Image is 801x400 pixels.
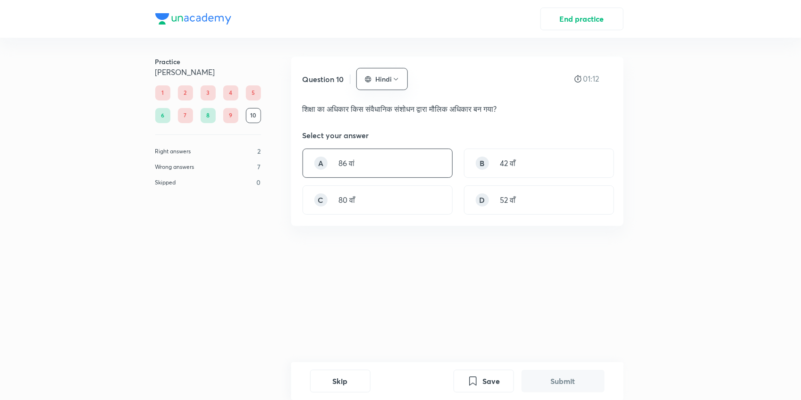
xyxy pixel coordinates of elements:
[258,162,261,172] p: 7
[155,67,261,78] h5: [PERSON_NAME]
[246,108,261,123] div: 10
[155,178,176,187] p: Skipped
[310,370,371,392] button: Skip
[500,194,516,206] p: 52 वाँ
[303,103,612,115] p: शिक्षा का अधिकार किस संवैधानिक संशोधन द्वारा मौलिक अधिकार बन गया?
[500,158,516,169] p: 42 वाँ
[201,85,216,100] div: 3
[155,147,191,156] p: Right answers
[574,75,612,83] div: 01:12
[476,193,489,207] div: D
[201,108,216,123] div: 8
[540,8,624,30] button: End practice
[178,108,193,123] div: 7
[257,177,261,187] p: 0
[303,74,344,85] h5: Question 10
[155,57,261,67] h6: Practice
[155,85,170,100] div: 1
[258,146,261,156] p: 2
[155,163,194,171] p: Wrong answers
[303,130,369,141] h5: Select your answer
[314,157,328,170] div: A
[314,193,328,207] div: C
[339,194,355,206] p: 80 वाँ
[476,157,489,170] div: B
[223,85,238,100] div: 4
[454,370,514,392] button: Save
[522,370,605,392] button: Submit
[155,13,231,25] img: Company Logo
[356,68,408,90] button: Hindi
[246,85,261,100] div: 5
[155,108,170,123] div: 6
[339,158,355,169] p: 86 वां
[223,108,238,123] div: 9
[574,75,582,83] img: stopwatch icon
[178,85,193,100] div: 2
